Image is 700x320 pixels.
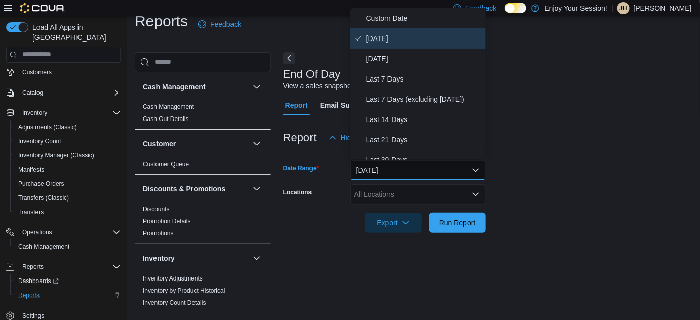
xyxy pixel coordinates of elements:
div: Customer [135,158,271,174]
a: Transfers (Classic) [14,192,73,204]
button: Catalog [18,87,47,99]
a: Inventory On Hand by Package [143,311,227,318]
button: Customer [251,138,263,150]
div: Discounts & Promotions [135,203,271,244]
a: Cash Out Details [143,115,189,123]
h3: Customer [143,139,176,149]
span: Reports [22,263,44,271]
button: Cash Management [10,239,125,254]
button: Inventory [18,107,51,119]
button: Reports [10,288,125,302]
span: Purchase Orders [14,178,121,190]
a: Feedback [194,14,245,34]
span: Dark Mode [505,13,505,14]
a: Manifests [14,164,48,176]
a: Dashboards [10,274,125,288]
span: Cash Management [14,241,121,253]
a: Inventory Count [14,135,65,147]
div: Cash Management [135,101,271,129]
input: Dark Mode [505,3,526,13]
a: Cash Management [143,103,194,110]
span: Promotions [143,229,174,237]
span: JH [620,2,628,14]
span: Catalog [22,89,43,97]
span: Purchase Orders [18,180,64,188]
a: Purchase Orders [14,178,68,190]
span: Email Subscription [320,95,384,115]
span: Load All Apps in [GEOGRAPHIC_DATA] [28,22,121,43]
span: Last 21 Days [366,134,482,146]
a: Inventory Adjustments [143,275,203,282]
a: Discounts [143,206,170,213]
span: Dashboards [18,277,59,285]
span: Inventory [18,107,121,119]
span: Customers [22,68,52,76]
span: Adjustments (Classic) [18,123,77,131]
h3: Inventory [143,253,175,263]
span: Last 7 Days (excluding [DATE]) [366,93,482,105]
span: Customer Queue [143,160,189,168]
button: Customer [143,139,249,149]
button: Discounts & Promotions [251,183,263,195]
button: Next [283,52,295,64]
span: Last 30 Days [366,154,482,166]
a: Reports [14,289,44,301]
h3: Report [283,132,317,144]
span: Last 7 Days [366,73,482,85]
h3: Cash Management [143,82,206,92]
a: Customer Queue [143,161,189,168]
label: Locations [283,188,312,196]
span: Custom Date [366,12,482,24]
span: Inventory Manager (Classic) [14,149,121,162]
span: Reports [18,261,121,273]
div: Justin Hutchings [617,2,630,14]
a: Inventory Manager (Classic) [14,149,98,162]
span: Manifests [18,166,44,174]
span: Inventory Count [18,137,61,145]
button: Inventory Manager (Classic) [10,148,125,163]
a: Dashboards [14,275,63,287]
div: View a sales snapshot for a date or date range. [283,81,432,91]
button: Hide Parameters [325,128,398,148]
button: Operations [18,226,56,238]
button: Inventory [143,253,249,263]
span: Reports [18,291,40,299]
a: Promotion Details [143,218,191,225]
span: Export [371,213,416,233]
span: Run Report [439,218,476,228]
button: Open list of options [472,190,480,198]
button: Discounts & Promotions [143,184,249,194]
button: Inventory [2,106,125,120]
a: Customers [18,66,56,78]
span: Feedback [210,19,241,29]
span: Settings [22,312,44,320]
span: Cash Management [143,103,194,111]
span: Adjustments (Classic) [14,121,121,133]
span: Inventory [22,109,47,117]
button: Purchase Orders [10,177,125,191]
img: Cova [20,3,65,13]
a: Transfers [14,206,48,218]
span: Inventory Manager (Classic) [18,151,94,159]
span: Discounts [143,205,170,213]
button: Manifests [10,163,125,177]
button: Adjustments (Classic) [10,120,125,134]
span: Transfers [18,208,44,216]
span: Feedback [465,3,496,13]
span: Inventory Adjustments [143,274,203,283]
span: Manifests [14,164,121,176]
button: Reports [18,261,48,273]
p: [PERSON_NAME] [634,2,692,14]
span: Promotion Details [143,217,191,225]
button: Inventory Count [10,134,125,148]
span: Inventory Count [14,135,121,147]
label: Date Range [283,164,319,172]
span: Last 14 Days [366,113,482,126]
span: Transfers (Classic) [18,194,69,202]
h3: End Of Day [283,68,341,81]
button: Cash Management [143,82,249,92]
span: Operations [18,226,121,238]
span: Inventory On Hand by Package [143,311,227,319]
span: Transfers (Classic) [14,192,121,204]
button: Transfers [10,205,125,219]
